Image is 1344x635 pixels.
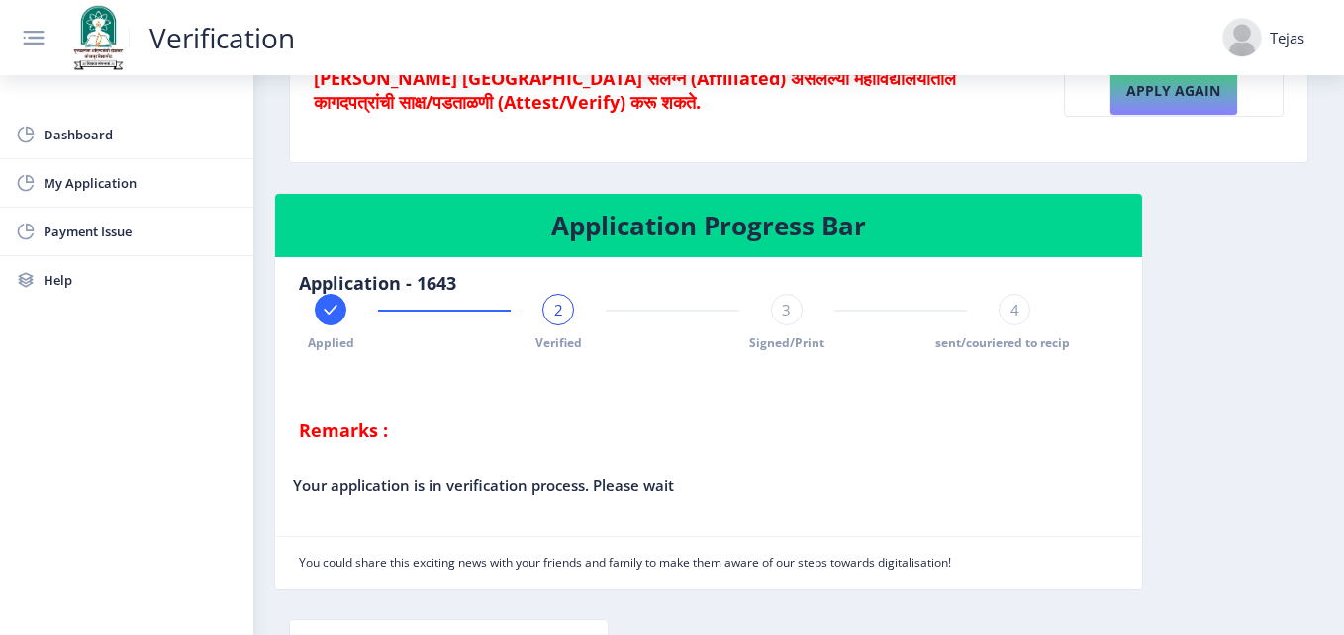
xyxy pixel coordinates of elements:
div: Tejas [1270,28,1304,47]
h4: Application Progress Bar [299,210,1118,241]
span: 4 [1010,300,1019,319]
span: Application - 1643 [299,271,456,295]
a: Verification [129,28,315,47]
div: You could share this exciting news with your friends and family to make them aware of our steps t... [299,553,1118,573]
span: Signed/Print [749,334,824,351]
span: 2 [554,300,563,319]
nb-alert: Your application is in verification process. Please wait [275,457,1142,512]
span: Payment Issue [44,220,238,243]
img: solapur_logo.png [67,3,129,72]
span: Applied [308,334,354,351]
span: Dashboard [44,123,238,146]
h6: *कृपया लक्षात घ्या की पुण्यश्लोक [PERSON_NAME] [GEOGRAPHIC_DATA] केवळ पुण्यश्लोक [PERSON_NAME] [G... [314,43,1034,114]
span: Remarks : [299,418,388,442]
span: Verified [535,334,582,351]
button: Apply again [1109,66,1238,116]
span: Help [44,268,238,292]
span: sent/couriered to recipient [935,334,1094,351]
span: 3 [782,300,791,319]
span: My Application [44,171,238,195]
